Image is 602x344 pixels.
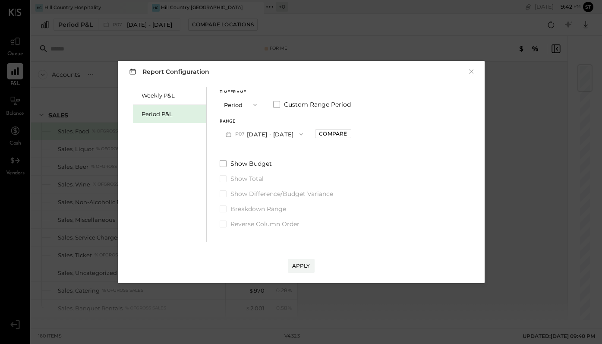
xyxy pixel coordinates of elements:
button: × [467,67,475,76]
span: Show Difference/Budget Variance [230,189,333,198]
span: Show Budget [230,159,272,168]
div: Weekly P&L [142,92,202,100]
div: Period P&L [142,110,202,118]
span: Breakdown Range [230,205,286,213]
button: Apply [288,259,315,273]
div: Range [220,120,309,124]
div: Compare [319,130,347,137]
button: Period [220,97,263,113]
div: Timeframe [220,90,263,95]
span: Custom Range Period [284,100,351,109]
button: P07[DATE] - [DATE] [220,126,309,142]
span: Reverse Column Order [230,220,299,228]
button: Compare [315,129,351,138]
span: Show Total [230,174,264,183]
div: Apply [292,262,310,269]
span: P07 [235,131,247,138]
h3: Report Configuration [127,66,209,77]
